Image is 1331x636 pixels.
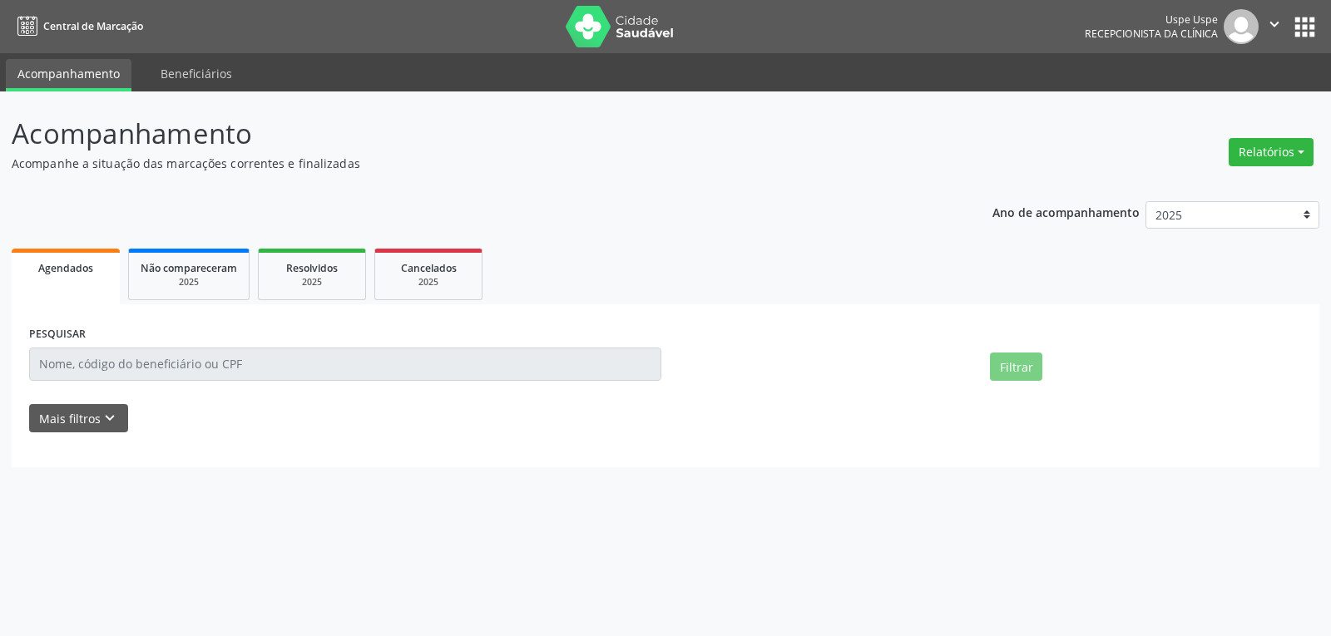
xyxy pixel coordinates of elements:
div: 2025 [270,276,354,288]
span: Resolvidos [286,261,338,275]
i:  [1265,15,1284,33]
p: Ano de acompanhamento [992,201,1140,222]
button: Filtrar [990,353,1042,381]
button: Mais filtroskeyboard_arrow_down [29,404,128,433]
label: PESQUISAR [29,322,86,348]
span: Não compareceram [141,261,237,275]
img: img [1224,9,1259,44]
button:  [1259,9,1290,44]
a: Beneficiários [149,59,244,88]
i: keyboard_arrow_down [101,409,119,427]
span: Agendados [38,261,93,275]
button: Relatórios [1229,138,1314,166]
p: Acompanhe a situação das marcações correntes e finalizadas [12,155,927,172]
div: 2025 [387,276,470,288]
div: Uspe Uspe [1085,12,1218,27]
div: 2025 [141,276,237,288]
button: apps [1290,12,1319,42]
a: Acompanhamento [6,59,131,91]
input: Nome, código do beneficiário ou CPF [29,348,661,381]
span: Cancelados [401,261,457,275]
span: Central de Marcação [43,19,143,33]
span: Recepcionista da clínica [1085,27,1218,41]
p: Acompanhamento [12,113,927,155]
a: Central de Marcação [12,12,143,40]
